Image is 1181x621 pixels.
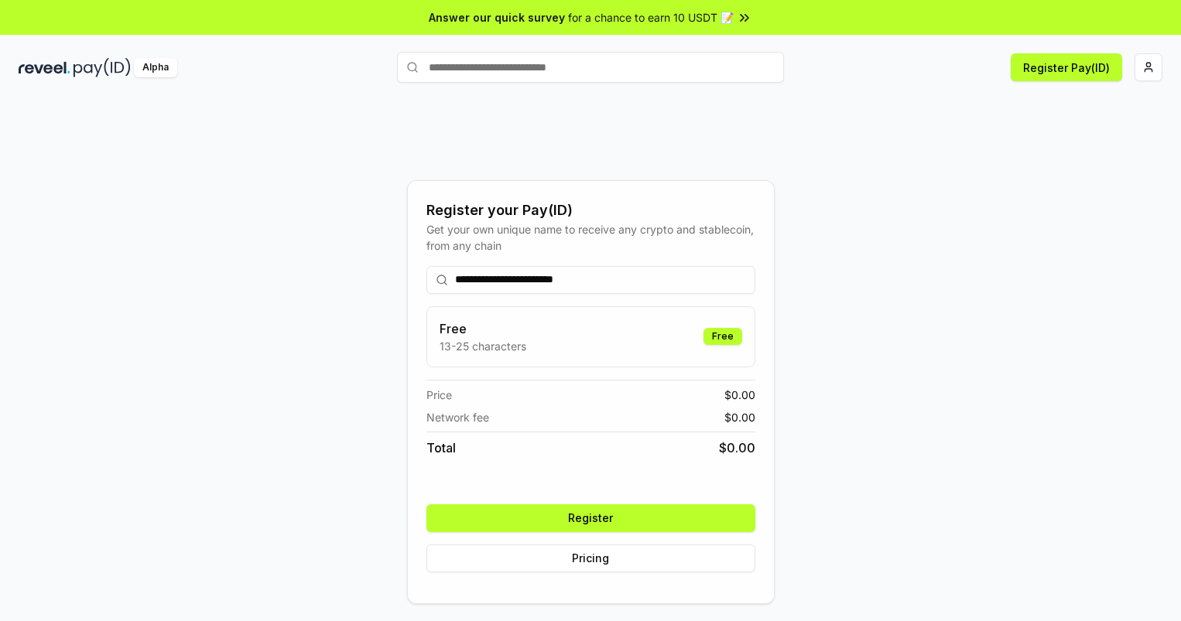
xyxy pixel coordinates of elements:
[426,200,755,221] div: Register your Pay(ID)
[426,387,452,403] span: Price
[440,319,526,338] h3: Free
[724,409,755,425] span: $ 0.00
[426,409,489,425] span: Network fee
[1011,53,1122,81] button: Register Pay(ID)
[134,58,177,77] div: Alpha
[426,438,456,457] span: Total
[429,9,565,26] span: Answer our quick survey
[19,58,70,77] img: reveel_dark
[426,544,755,572] button: Pricing
[703,328,742,345] div: Free
[440,338,526,354] p: 13-25 characters
[426,504,755,532] button: Register
[426,221,755,254] div: Get your own unique name to receive any crypto and stablecoin, from any chain
[724,387,755,403] span: $ 0.00
[74,58,131,77] img: pay_id
[568,9,734,26] span: for a chance to earn 10 USDT 📝
[719,438,755,457] span: $ 0.00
